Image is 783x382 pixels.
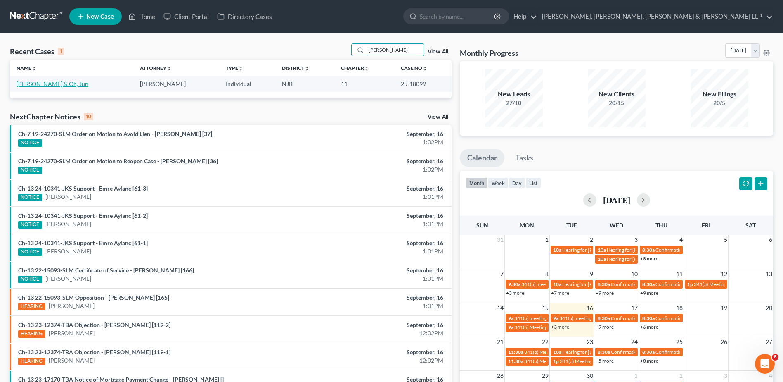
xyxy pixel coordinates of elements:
a: Typeunfold_more [226,65,243,71]
a: Help [509,9,537,24]
span: 8:30a [598,281,610,287]
div: NOTICE [18,194,42,201]
span: 10a [553,247,561,253]
span: 9 [589,269,594,279]
td: [PERSON_NAME] [133,76,219,91]
a: Ch-13 24-10341-JKS Support - Emre Aylanc [61-3] [18,185,148,192]
span: 24 [630,337,639,347]
a: Ch-13 22-15093-SLM Opposition - [PERSON_NAME] [165] [18,294,169,301]
span: 1p [687,281,693,287]
i: unfold_more [304,66,309,71]
span: 8:30a [642,349,655,355]
span: 18 [675,303,684,313]
span: 21 [496,337,504,347]
span: 29 [541,371,549,381]
a: Ch-13 23-12374-TBA Objection - [PERSON_NAME] [119-1] [18,349,170,356]
span: 10a [553,281,561,287]
span: Wed [610,222,623,229]
span: 8:30a [642,247,655,253]
span: Hearing for [PERSON_NAME] [607,247,671,253]
a: [PERSON_NAME] [49,356,95,365]
a: Home [124,9,159,24]
span: 341(a) Meeting for [PERSON_NAME] Al Karalih & [PERSON_NAME] [524,358,670,364]
i: unfold_more [422,66,427,71]
div: Recent Cases [10,46,64,56]
a: +6 more [640,324,658,330]
i: unfold_more [364,66,369,71]
span: Hearing for [PERSON_NAME] [562,247,627,253]
div: HEARING [18,330,45,338]
span: 2 [679,371,684,381]
span: 341(a) Meeting for [PERSON_NAME] [524,349,604,355]
a: Chapterunfold_more [341,65,369,71]
span: 22 [541,337,549,347]
div: September, 16 [307,321,443,329]
div: NOTICE [18,139,42,147]
div: New Leads [485,89,543,99]
span: 7 [499,269,504,279]
a: Directory Cases [213,9,276,24]
div: NOTICE [18,167,42,174]
span: 9a [508,324,513,330]
span: 31 [496,235,504,245]
td: 11 [334,76,394,91]
td: NJB [275,76,334,91]
a: Ch-13 24-10341-JKS Support - Emre Aylanc [61-2] [18,212,148,219]
span: 341(a) meeting for [PERSON_NAME] [521,281,601,287]
a: [PERSON_NAME] [45,220,91,228]
span: 3 [634,235,639,245]
div: September, 16 [307,184,443,193]
div: 20/5 [691,99,748,107]
iframe: Intercom live chat [755,354,775,374]
span: 341(a) meeting for [PERSON_NAME] [559,315,639,321]
td: 25-18099 [394,76,452,91]
a: [PERSON_NAME], [PERSON_NAME], [PERSON_NAME] & [PERSON_NAME] LLP [538,9,773,24]
button: list [525,177,541,189]
button: day [509,177,525,189]
span: Tue [566,222,577,229]
a: +9 more [596,290,614,296]
span: Confirmation Hearing for [PERSON_NAME] [611,281,705,287]
span: 19 [720,303,728,313]
div: NOTICE [18,221,42,229]
a: +3 more [551,324,569,330]
div: New Clients [588,89,646,99]
a: View All [428,114,448,120]
span: 8:30a [598,315,610,321]
a: +7 more [551,290,569,296]
span: 8:30a [642,281,655,287]
a: View All [428,49,448,55]
span: 9a [553,315,558,321]
span: Thu [655,222,667,229]
span: Hearing for [DEMOGRAPHIC_DATA] et [PERSON_NAME] et al [562,349,696,355]
div: 20/15 [588,99,646,107]
span: Confirmation hearing for [PERSON_NAME] [655,349,749,355]
span: Sat [745,222,756,229]
span: 30 [586,371,594,381]
div: September, 16 [307,239,443,247]
span: 15 [541,303,549,313]
a: +9 more [596,324,614,330]
a: +8 more [640,358,658,364]
div: New Filings [691,89,748,99]
span: 14 [496,303,504,313]
h3: Monthly Progress [460,48,518,58]
span: 17 [630,303,639,313]
a: +8 more [640,255,658,262]
div: 1:01PM [307,220,443,228]
a: Ch-7 19-24270-SLM Order on Motion to Reopen Case - [PERSON_NAME] [36] [18,158,218,165]
div: 1:02PM [307,138,443,146]
h2: [DATE] [603,196,630,204]
a: Client Portal [159,9,213,24]
span: Confirmation hearing for [PERSON_NAME] [655,281,749,287]
a: Case Nounfold_more [401,65,427,71]
a: [PERSON_NAME] [49,302,95,310]
span: 10a [553,349,561,355]
div: 1:01PM [307,193,443,201]
span: 16 [586,303,594,313]
span: Mon [520,222,534,229]
span: 8:30a [598,349,610,355]
a: [PERSON_NAME] [49,329,95,337]
a: Ch-13 23-12374-TBA Objection - [PERSON_NAME] [119-2] [18,321,170,328]
span: 8 [544,269,549,279]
